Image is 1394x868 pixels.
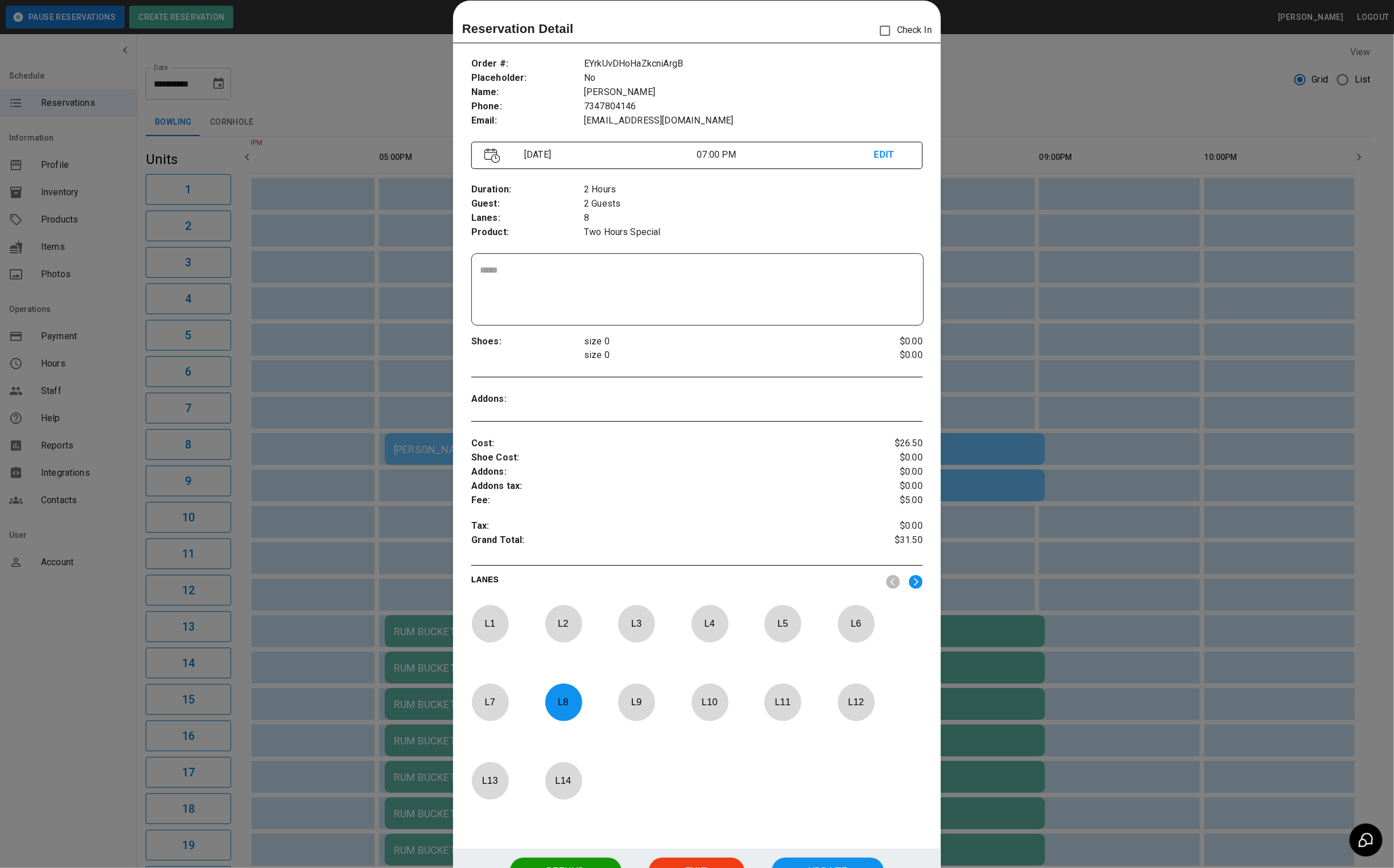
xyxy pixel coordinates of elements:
p: $0.00 [848,335,923,348]
p: $0.00 [848,348,923,362]
p: LANES [471,574,877,590]
p: Phone : [471,100,584,114]
p: $0.00 [848,465,923,479]
p: EYrkUvDHoHaZkcniArgB [584,57,923,71]
p: $5.00 [848,493,923,508]
p: Placeholder : [471,71,584,85]
p: L 9 [618,689,655,715]
p: Reservation Detail [462,19,574,38]
p: Addons : [471,465,848,479]
p: size 0 [584,335,848,348]
p: $0.00 [848,479,923,493]
p: L 10 [691,689,729,715]
p: L 12 [837,689,875,715]
p: Two Hours Special [584,225,923,240]
p: L 11 [764,689,801,715]
p: 07:00 PM [697,148,874,162]
p: L 2 [545,610,582,637]
p: Shoes : [471,335,584,349]
p: L 3 [618,610,655,637]
p: [DATE] [520,148,697,162]
p: Duration : [471,183,584,197]
p: size 0 [584,348,848,362]
p: $0.00 [848,451,923,465]
p: L 13 [471,767,509,794]
p: L 5 [764,610,801,637]
p: 8 [584,211,923,225]
p: No [584,71,923,85]
img: Vector [484,148,500,163]
p: Guest : [471,197,584,211]
p: Check In [873,19,932,43]
p: L 4 [691,610,729,637]
p: 2 Guests [584,197,923,211]
p: $0.00 [848,519,923,533]
p: L 6 [837,610,875,637]
img: right.svg [909,575,923,589]
p: EDIT [874,148,910,162]
p: L 14 [545,767,582,794]
img: nav_left.svg [886,575,900,589]
p: $26.50 [848,437,923,451]
p: $31.50 [848,533,923,550]
p: Shoe Cost : [471,451,848,465]
p: L 1 [471,610,509,637]
p: 7347804146 [584,100,923,114]
p: L 8 [545,689,582,715]
p: Name : [471,85,584,100]
p: Product : [471,225,584,240]
p: Email : [471,114,584,128]
p: Tax : [471,519,848,533]
p: Addons : [471,392,584,406]
p: Addons tax : [471,479,848,493]
p: Grand Total : [471,533,848,550]
p: [EMAIL_ADDRESS][DOMAIN_NAME] [584,114,923,128]
p: Order # : [471,57,584,71]
p: Fee : [471,493,848,508]
p: 2 Hours [584,183,923,197]
p: Lanes : [471,211,584,225]
p: L 7 [471,689,509,715]
p: Cost : [471,437,848,451]
p: [PERSON_NAME] [584,85,923,100]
